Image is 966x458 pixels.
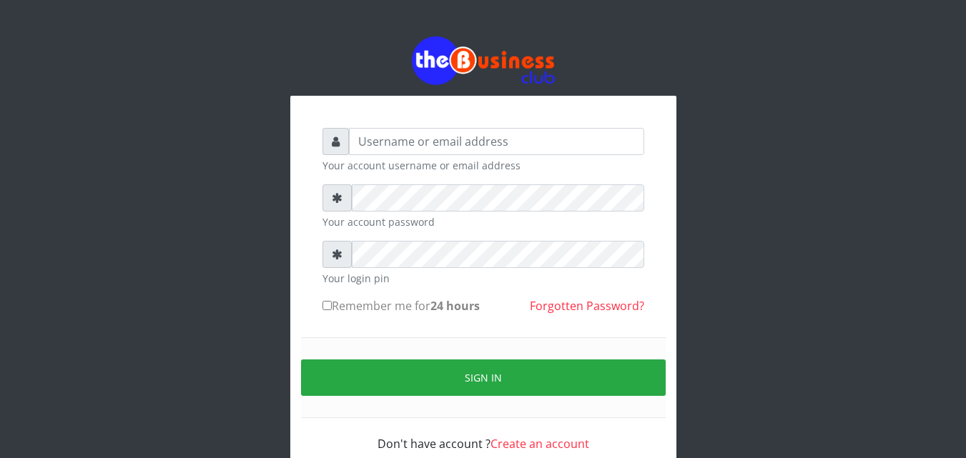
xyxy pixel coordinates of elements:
input: Username or email address [349,128,644,155]
a: Forgotten Password? [530,298,644,314]
small: Your login pin [322,271,644,286]
input: Remember me for24 hours [322,301,332,310]
a: Create an account [491,436,589,452]
div: Don't have account ? [322,418,644,452]
button: Sign in [301,359,666,396]
small: Your account username or email address [322,158,644,173]
b: 24 hours [430,298,480,314]
label: Remember me for [322,297,480,314]
small: Your account password [322,214,644,229]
